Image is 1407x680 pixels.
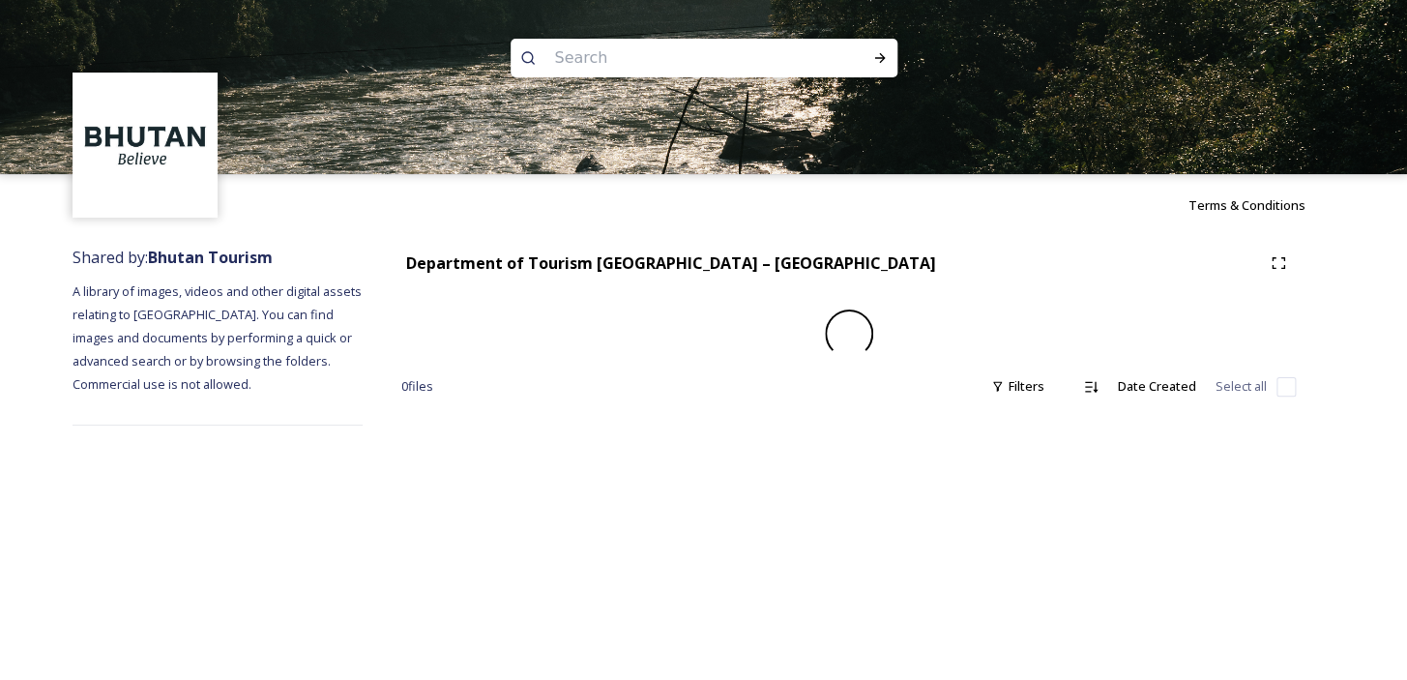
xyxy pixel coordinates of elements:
img: BT_Logo_BB_Lockup_CMYK_High%2520Res.jpg [75,75,216,216]
span: Terms & Conditions [1188,196,1305,214]
strong: Department of Tourism [GEOGRAPHIC_DATA] – [GEOGRAPHIC_DATA] [406,252,936,274]
a: Terms & Conditions [1188,193,1334,217]
span: A library of images, videos and other digital assets relating to [GEOGRAPHIC_DATA]. You can find ... [73,282,365,393]
input: Search [545,37,810,79]
span: 0 file s [401,377,433,396]
span: Select all [1216,377,1267,396]
div: Date Created [1108,368,1206,405]
div: Filters [982,368,1054,405]
span: Shared by: [73,247,273,268]
strong: Bhutan Tourism [148,247,273,268]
